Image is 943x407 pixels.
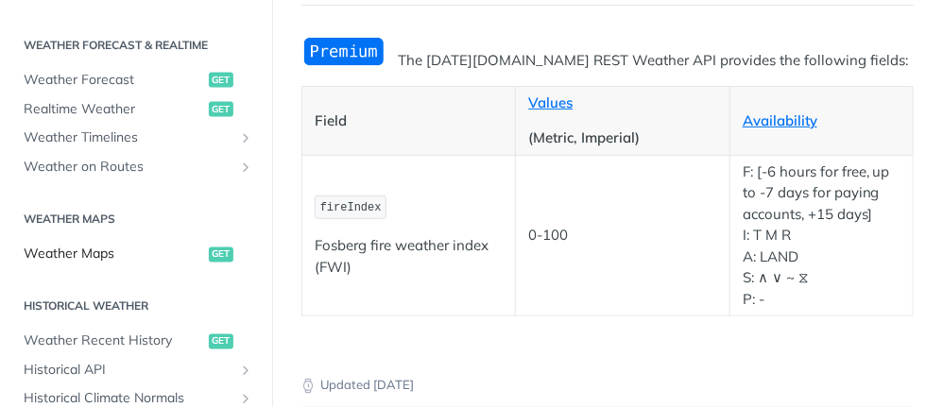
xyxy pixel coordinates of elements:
[24,362,233,381] span: Historical API
[24,71,204,90] span: Weather Forecast
[315,110,503,132] p: Field
[301,50,914,72] p: The [DATE][DOMAIN_NAME] REST Weather API provides the following fields:
[743,111,817,129] a: Availability
[14,124,258,152] a: Weather TimelinesShow subpages for Weather Timelines
[320,201,382,214] span: fireIndex
[14,241,258,269] a: Weather Mapsget
[24,332,204,351] span: Weather Recent History
[14,37,258,54] h2: Weather Forecast & realtime
[209,247,233,263] span: get
[14,298,258,315] h2: Historical Weather
[14,95,258,124] a: Realtime Weatherget
[528,225,716,246] p: 0-100
[14,328,258,356] a: Weather Recent Historyget
[24,100,204,119] span: Realtime Weather
[14,212,258,229] h2: Weather Maps
[209,102,233,117] span: get
[743,161,900,311] p: F: [-6 hours for free, up to -7 days for paying accounts, +15 days] I: T M R A: LAND S: ∧ ∨ ~ ⧖ P: -
[238,392,253,407] button: Show subpages for Historical Climate Normals
[24,246,204,264] span: Weather Maps
[528,93,573,111] a: Values
[238,130,253,145] button: Show subpages for Weather Timelines
[209,73,233,88] span: get
[238,160,253,175] button: Show subpages for Weather on Routes
[14,66,258,94] a: Weather Forecastget
[24,128,233,147] span: Weather Timelines
[528,127,716,149] p: (Metric, Imperial)
[238,364,253,379] button: Show subpages for Historical API
[300,376,915,395] p: Updated [DATE]
[209,334,233,349] span: get
[315,235,503,278] p: Fosberg fire weather index (FWI)
[14,153,258,181] a: Weather on RoutesShow subpages for Weather on Routes
[14,357,258,385] a: Historical APIShow subpages for Historical API
[24,158,233,177] span: Weather on Routes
